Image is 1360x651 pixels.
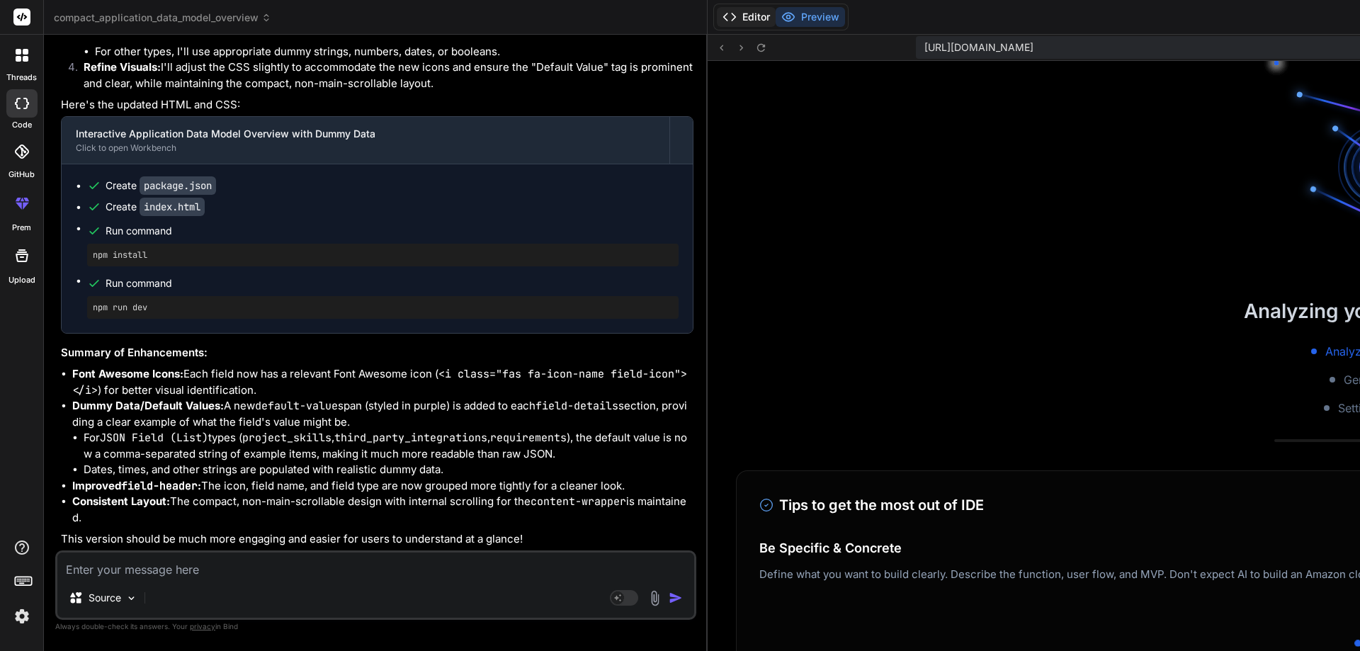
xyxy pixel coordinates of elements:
div: Click to open Workbench [76,142,655,154]
label: GitHub [8,169,35,181]
img: attachment [647,590,663,606]
code: package.json [140,176,216,195]
code: index.html [140,198,205,216]
span: Run command [106,224,679,238]
div: Interactive Application Data Model Overview with Dummy Data [76,127,655,141]
label: prem [12,222,31,234]
span: Run command [106,276,679,290]
label: code [12,119,32,131]
span: privacy [190,622,215,630]
img: icon [669,591,683,605]
code: <i class="fas fa-icon-name field-icon"></i> [72,367,687,397]
code: field-header [121,479,198,493]
strong: Font Awesome Icons: [72,367,183,380]
h3: Tips to get the most out of IDE [759,494,984,516]
code: third_party_integrations [334,431,487,445]
code: requirements [490,431,567,445]
button: Interactive Application Data Model Overview with Dummy DataClick to open Workbench [62,117,669,164]
strong: Refine Visuals: [84,60,161,74]
li: The compact, non-main-scrollable design with internal scrolling for the is maintained. [72,494,693,526]
p: Here's the updated HTML and CSS: [61,97,693,113]
strong: Improved : [72,479,201,492]
li: For types ( , , ), the default value is now a comma-separated string of example items, making it ... [84,430,693,462]
button: Preview [776,7,845,27]
code: default-value [255,399,338,413]
span: [URL][DOMAIN_NAME] [924,40,1033,55]
p: Source [89,591,121,605]
code: JSON Field (List) [100,431,208,445]
button: Editor [717,7,776,27]
code: content-wrapper [531,494,626,509]
li: For other types, I'll use appropriate dummy strings, numbers, dates, or booleans. [95,44,693,60]
h3: Summary of Enhancements: [61,345,693,361]
strong: Consistent Layout: [72,494,170,508]
code: field-details [535,399,618,413]
code: project_skills [242,431,331,445]
li: I'll adjust the CSS slightly to accommodate the new icons and ensure the "Default Value" tag is p... [72,60,693,91]
pre: npm install [93,249,673,261]
div: Create [106,200,205,214]
label: threads [6,72,37,84]
div: Create [106,179,216,193]
img: settings [10,604,34,628]
img: Pick Models [125,592,137,604]
li: The icon, field name, and field type are now grouped more tightly for a cleaner look. [72,478,693,494]
p: Always double-check its answers. Your in Bind [55,620,696,633]
strong: Dummy Data/Default Values: [72,399,224,412]
pre: npm run dev [93,302,673,313]
li: A new span (styled in purple) is added to each section, providing a clear example of what the fie... [72,398,693,478]
p: This version should be much more engaging and easier for users to understand at a glance! [61,531,693,548]
label: Upload [8,274,35,286]
span: compact_application_data_model_overview [54,11,271,25]
li: Dates, times, and other strings are populated with realistic dummy data. [84,462,693,478]
li: Each field now has a relevant Font Awesome icon ( ) for better visual identification. [72,366,693,398]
